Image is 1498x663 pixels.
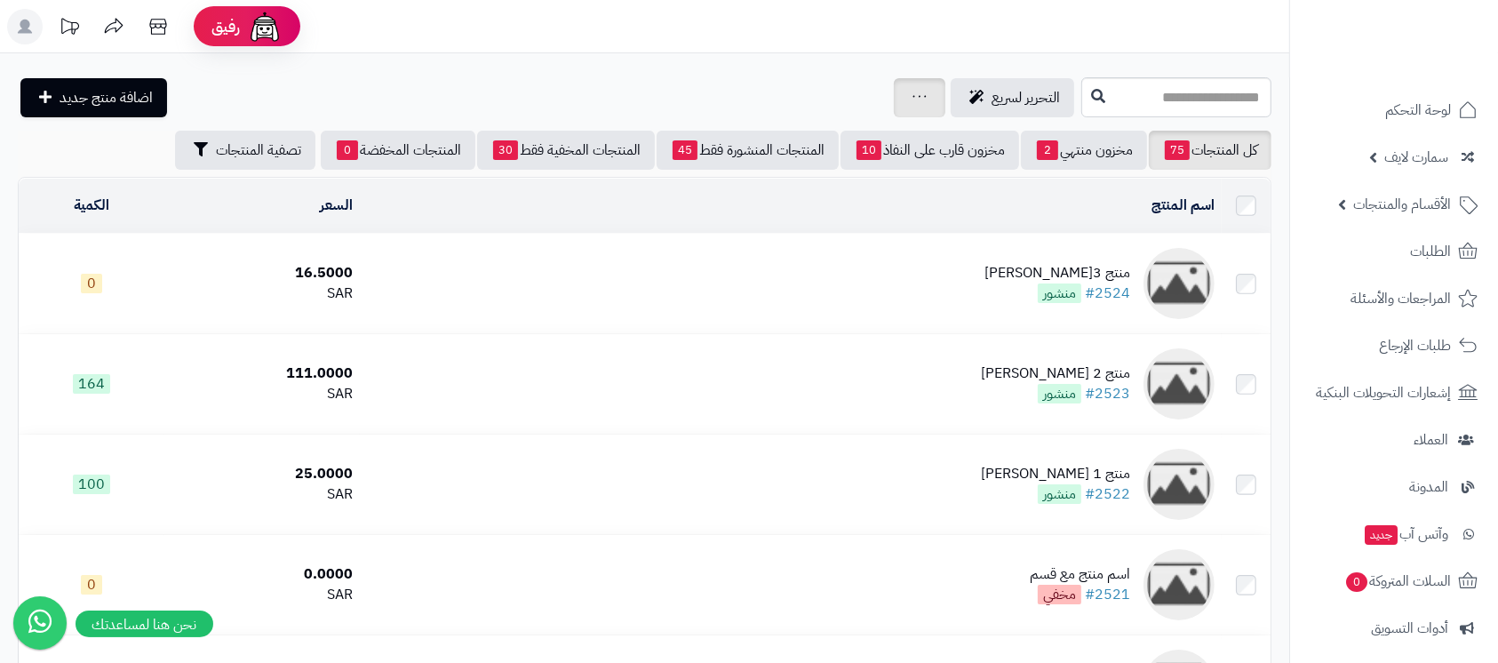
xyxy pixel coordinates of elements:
[992,87,1060,108] span: التحرير لسريع
[171,284,353,304] div: SAR
[171,564,353,585] div: 0.0000
[1143,348,1215,419] img: منتج 2 كوفي ديو
[1149,131,1271,170] a: كل المنتجات75
[1143,449,1215,520] img: منتج 1 كوفي ديو
[1384,145,1448,170] span: سمارت لايف
[171,585,353,605] div: SAR
[74,195,109,216] a: الكمية
[1414,427,1448,452] span: العملاء
[1301,371,1487,414] a: إشعارات التحويلات البنكية
[1038,284,1081,303] span: منشور
[47,9,92,49] a: تحديثات المنصة
[1301,230,1487,273] a: الطلبات
[247,9,283,44] img: ai-face.png
[1301,89,1487,132] a: لوحة التحكم
[81,274,102,293] span: 0
[337,140,358,160] span: 0
[1409,475,1448,499] span: المدونة
[1316,380,1451,405] span: إشعارات التحويلات البنكية
[1301,513,1487,555] a: وآتس آبجديد
[657,131,839,170] a: المنتجات المنشورة فقط45
[73,374,110,394] span: 164
[477,131,655,170] a: المنتجات المخفية فقط30
[673,140,697,160] span: 45
[1038,484,1081,504] span: منشور
[171,363,353,384] div: 111.0000
[857,140,881,160] span: 10
[1377,45,1481,83] img: logo-2.png
[73,475,110,494] span: 100
[1301,607,1487,650] a: أدوات التسويق
[1085,483,1130,505] a: #2522
[1301,419,1487,461] a: العملاء
[1151,195,1215,216] a: اسم المنتج
[171,484,353,505] div: SAR
[1365,525,1398,545] span: جديد
[320,195,353,216] a: السعر
[1351,286,1451,311] span: المراجعات والأسئلة
[1410,239,1451,264] span: الطلبات
[1085,383,1130,404] a: #2523
[211,16,240,37] span: رفيق
[1143,549,1215,620] img: اسم منتج مع قسم
[1030,564,1130,585] div: اسم منتج مع قسم
[1301,466,1487,508] a: المدونة
[171,384,353,404] div: SAR
[1038,384,1081,403] span: منشور
[20,78,167,117] a: اضافة منتج جديد
[951,78,1074,117] a: التحرير لسريع
[1301,324,1487,367] a: طلبات الإرجاع
[60,87,153,108] span: اضافة منتج جديد
[171,263,353,284] div: 16.5000
[1165,140,1190,160] span: 75
[981,363,1130,384] div: منتج 2 [PERSON_NAME]
[841,131,1019,170] a: مخزون قارب على النفاذ10
[81,575,102,595] span: 0
[1085,283,1130,304] a: #2524
[1301,560,1487,603] a: السلات المتروكة0
[493,140,518,160] span: 30
[984,263,1130,284] div: منتج 3[PERSON_NAME]
[1344,569,1451,594] span: السلات المتروكة
[1037,140,1058,160] span: 2
[981,464,1130,484] div: منتج 1 [PERSON_NAME]
[1385,98,1451,123] span: لوحة التحكم
[1346,572,1367,592] span: 0
[171,464,353,484] div: 25.0000
[1363,522,1448,547] span: وآتس آب
[1021,131,1147,170] a: مخزون منتهي2
[1371,616,1448,641] span: أدوات التسويق
[216,140,301,161] span: تصفية المنتجات
[321,131,475,170] a: المنتجات المخفضة0
[175,131,315,170] button: تصفية المنتجات
[1038,585,1081,604] span: مخفي
[1301,277,1487,320] a: المراجعات والأسئلة
[1143,248,1215,319] img: منتج 3كوفي ديو
[1379,333,1451,358] span: طلبات الإرجاع
[1085,584,1130,605] a: #2521
[1353,192,1451,217] span: الأقسام والمنتجات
